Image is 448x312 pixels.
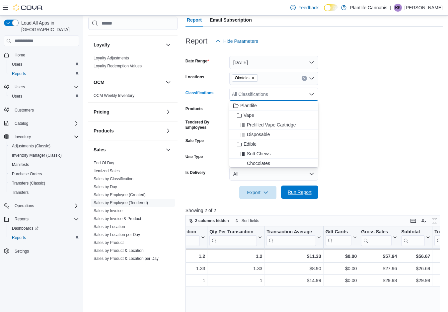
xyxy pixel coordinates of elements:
div: 1.33 [209,265,262,273]
div: Items Per Transaction [148,229,200,235]
span: Chocolates [247,160,270,167]
div: Loyalty [88,54,178,73]
span: Plantlife [240,102,257,109]
span: Reports [9,70,79,78]
button: Home [1,50,82,60]
span: Manifests [9,161,79,169]
a: Sales by Product & Location per Day [94,256,159,261]
span: Sales by Product [94,240,124,245]
span: Home [15,52,25,58]
a: Users [9,92,25,100]
div: Items Per Transaction [148,229,200,246]
span: Sales by Employee (Created) [94,192,146,197]
div: $11.33 [266,252,321,260]
button: Operations [12,202,37,210]
button: Catalog [12,119,31,127]
button: Products [94,127,163,134]
button: Export [239,186,276,199]
span: Manifests [12,162,29,167]
a: Sales by Product & Location [94,248,144,253]
span: Prefilled Vape Cartridge [247,121,296,128]
div: OCM [88,92,178,102]
span: Catalog [12,119,79,127]
button: Sales [164,146,172,154]
span: Users [12,62,22,67]
span: Feedback [298,4,319,11]
input: Dark Mode [324,4,338,11]
button: Display options [420,217,428,225]
p: Plantlife Cannabis [350,4,387,12]
button: Open list of options [309,76,314,81]
button: Gift Cards [325,229,357,246]
button: Products [164,127,172,135]
a: Transfers (Classic) [9,179,48,187]
span: Purchase Orders [9,170,79,178]
div: $29.98 [361,276,397,284]
label: Locations [186,74,204,80]
div: $0.00 [325,276,357,284]
button: All [229,167,318,181]
h3: Pricing [94,109,109,115]
span: Adjustments (Classic) [12,143,50,149]
div: 1.2 [148,252,205,260]
button: Sort fields [232,217,262,225]
a: Manifests [9,161,32,169]
span: Home [12,51,79,59]
button: 2 columns hidden [186,217,232,225]
span: Settings [12,247,79,255]
span: Operations [12,202,79,210]
span: Customers [15,108,34,113]
h3: Sales [94,146,106,153]
a: Loyalty Redemption Values [94,64,142,68]
div: 1.2 [209,252,262,260]
span: Reports [12,235,26,240]
div: 1.33 [148,265,205,273]
span: Okotoks [235,75,250,81]
a: Feedback [288,1,321,14]
button: Clear input [302,76,307,81]
a: OCM Weekly Inventory [94,93,134,98]
h3: Report [186,37,207,45]
a: End Of Day [94,161,114,165]
button: Chocolates [229,159,318,168]
button: Hide Parameters [213,35,261,48]
a: Customers [12,106,37,114]
span: Operations [15,203,34,208]
span: RK [395,4,401,12]
button: Pricing [94,109,163,115]
button: Loyalty [164,41,172,49]
p: [PERSON_NAME] [405,4,443,12]
a: Sales by Location per Day [94,232,140,237]
a: Dashboards [7,224,82,233]
a: Users [9,60,25,68]
a: Sales by Day [94,185,117,189]
nav: Complex example [4,47,79,273]
span: Inventory Manager (Classic) [9,151,79,159]
span: 2 columns hidden [195,218,229,223]
div: Gross Sales [361,229,392,235]
button: Soft Chews [229,149,318,159]
span: Sales by Classification [94,176,133,182]
button: Settings [1,246,82,256]
span: Load All Apps in [GEOGRAPHIC_DATA] [19,20,79,33]
span: Reports [12,71,26,76]
div: $8.90 [266,265,321,273]
span: Dashboards [9,224,79,232]
label: Sale Type [186,138,204,143]
label: Use Type [186,154,203,159]
div: Subtotal [401,229,425,235]
span: Transfers (Classic) [9,179,79,187]
div: Subtotal [401,229,425,246]
span: Sales by Employee (Tendered) [94,200,148,205]
label: Date Range [186,58,209,64]
button: Reports [7,69,82,78]
button: OCM [164,78,172,86]
button: Enter fullscreen [430,217,438,225]
span: Sales by Location [94,224,125,229]
span: Sort fields [242,218,259,223]
button: Users [12,83,28,91]
span: Report [187,13,202,27]
div: 1 [209,276,262,284]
